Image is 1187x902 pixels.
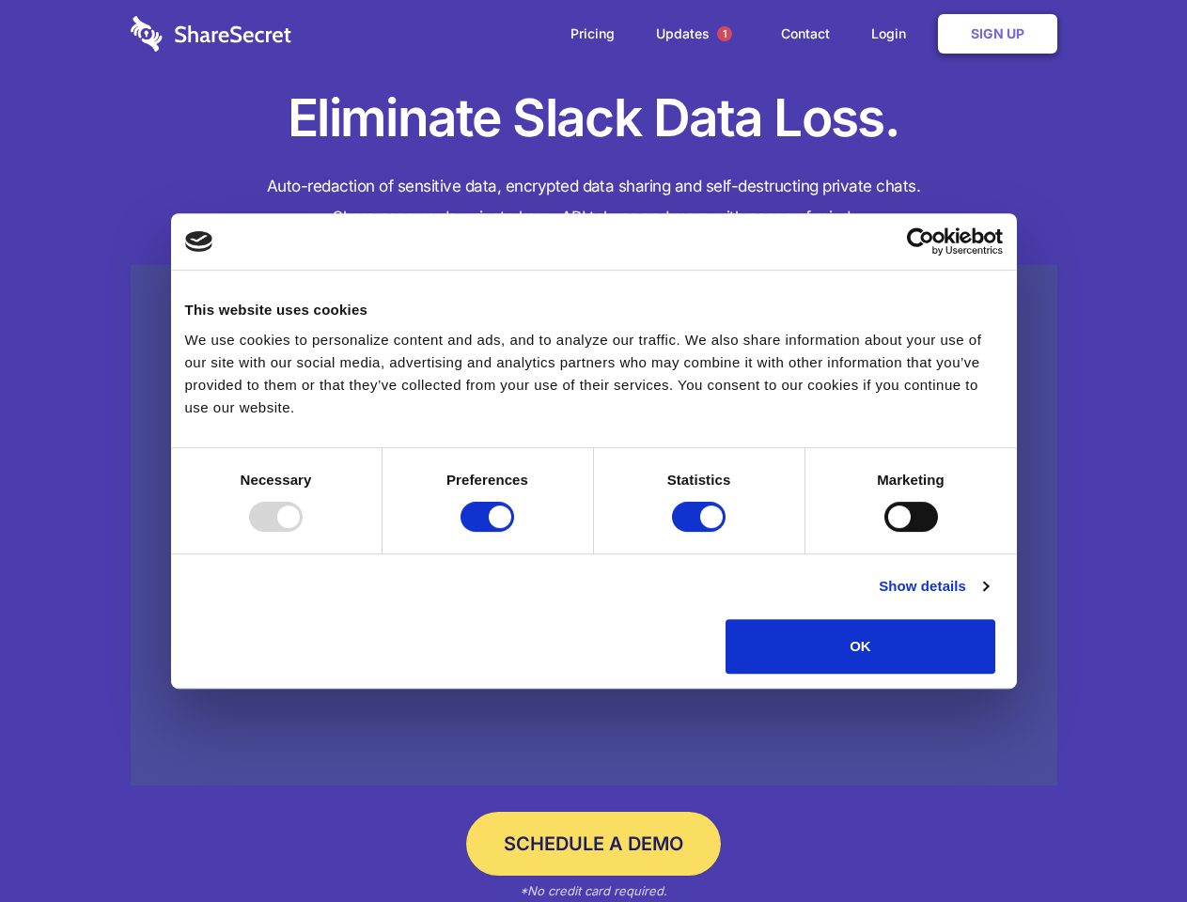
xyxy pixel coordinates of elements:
a: Wistia video thumbnail [131,265,1057,786]
a: Login [852,5,934,63]
img: logo-wordmark-white-trans-d4663122ce5f474addd5e946df7df03e33cb6a1c49d2221995e7729f52c070b2.svg [131,16,291,52]
a: Show details [879,575,988,598]
a: Pricing [552,5,633,63]
h1: Eliminate Slack Data Loss. [131,85,1057,152]
a: Contact [762,5,849,63]
img: logo [185,231,213,252]
a: Sign Up [938,14,1057,54]
div: We use cookies to personalize content and ads, and to analyze our traffic. We also share informat... [185,329,1003,419]
div: This website uses cookies [185,299,1003,321]
span: 1 [717,26,732,41]
strong: Statistics [667,472,731,488]
strong: Necessary [241,472,312,488]
h4: Auto-redaction of sensitive data, encrypted data sharing and self-destructing private chats. Shar... [131,171,1057,233]
button: OK [726,619,995,674]
a: Schedule a Demo [466,812,721,876]
a: Usercentrics Cookiebot - opens in a new window [838,227,1003,256]
em: *No credit card required. [520,883,667,898]
strong: Preferences [446,472,528,488]
strong: Marketing [877,472,945,488]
